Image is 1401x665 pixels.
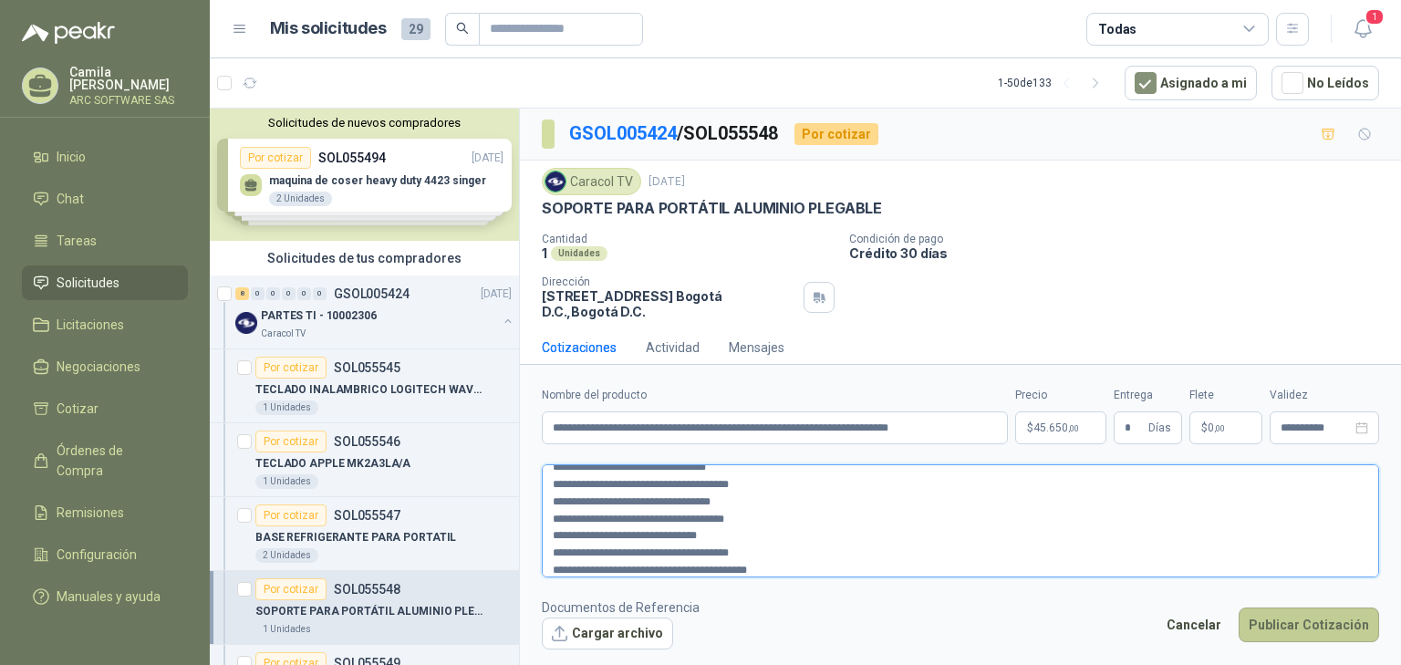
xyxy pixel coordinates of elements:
[1201,422,1208,433] span: $
[569,122,677,144] a: GSOL005424
[57,545,137,565] span: Configuración
[334,509,400,522] p: SOL055547
[22,307,188,342] a: Licitaciones
[22,223,188,258] a: Tareas
[266,287,280,300] div: 0
[22,495,188,530] a: Remisiones
[1015,387,1106,404] label: Precio
[334,287,410,300] p: GSOL005424
[255,381,483,399] p: TECLADO INALAMBRICO LOGITECH WAVE BLANCO
[649,173,685,191] p: [DATE]
[1214,423,1225,433] span: ,00
[22,140,188,174] a: Inicio
[282,287,296,300] div: 0
[481,286,512,303] p: [DATE]
[22,579,188,614] a: Manuales y ayuda
[542,275,796,288] p: Dirección
[255,529,456,546] p: BASE REFRIGERANTE PARA PORTATIL
[255,357,327,379] div: Por cotizar
[1033,422,1079,433] span: 45.650
[1157,608,1231,642] button: Cancelar
[270,16,387,42] h1: Mis solicitudes
[255,400,318,415] div: 1 Unidades
[542,387,1008,404] label: Nombre del producto
[1239,608,1379,642] button: Publicar Cotización
[1125,66,1257,100] button: Asignado a mi
[255,431,327,452] div: Por cotizar
[217,116,512,130] button: Solicitudes de nuevos compradores
[542,233,835,245] p: Cantidad
[313,287,327,300] div: 0
[57,503,124,523] span: Remisiones
[545,171,566,192] img: Company Logo
[69,95,188,106] p: ARC SOFTWARE SAS
[1189,387,1262,404] label: Flete
[22,182,188,216] a: Chat
[255,603,483,620] p: SOPORTE PARA PORTÁTIL ALUMINIO PLEGABLE
[255,622,318,637] div: 1 Unidades
[255,455,410,473] p: TECLADO APPLE MK2A3LA/A
[542,288,796,319] p: [STREET_ADDRESS] Bogotá D.C. , Bogotá D.C.
[57,231,97,251] span: Tareas
[22,537,188,572] a: Configuración
[569,119,780,148] p: / SOL055548
[1015,411,1106,444] p: $45.650,00
[794,123,878,145] div: Por cotizar
[255,578,327,600] div: Por cotizar
[57,147,86,167] span: Inicio
[22,265,188,300] a: Solicitudes
[1114,387,1182,404] label: Entrega
[57,273,119,293] span: Solicitudes
[401,18,431,40] span: 29
[261,307,377,325] p: PARTES TI - 10002306
[297,287,311,300] div: 0
[57,357,140,377] span: Negociaciones
[334,583,400,596] p: SOL055548
[456,22,469,35] span: search
[22,433,188,488] a: Órdenes de Compra
[69,66,188,91] p: Camila [PERSON_NAME]
[235,283,515,341] a: 8 0 0 0 0 0 GSOL005424[DATE] Company LogoPARTES TI - 10002306Caracol TV
[1098,19,1136,39] div: Todas
[1346,13,1379,46] button: 1
[542,168,641,195] div: Caracol TV
[210,241,519,275] div: Solicitudes de tus compradores
[849,233,1394,245] p: Condición de pago
[551,246,607,261] div: Unidades
[210,497,519,571] a: Por cotizarSOL055547BASE REFRIGERANTE PARA PORTATIL2 Unidades
[334,361,400,374] p: SOL055545
[255,474,318,489] div: 1 Unidades
[1271,66,1379,100] button: No Leídos
[251,287,265,300] div: 0
[57,189,84,209] span: Chat
[210,109,519,241] div: Solicitudes de nuevos compradoresPor cotizarSOL055494[DATE] maquina de coser heavy duty 4423 sing...
[1189,411,1262,444] p: $ 0,00
[1148,412,1171,443] span: Días
[542,199,882,218] p: SOPORTE PARA PORTÁTIL ALUMINIO PLEGABLE
[22,391,188,426] a: Cotizar
[1365,8,1385,26] span: 1
[210,571,519,645] a: Por cotizarSOL055548SOPORTE PARA PORTÁTIL ALUMINIO PLEGABLE1 Unidades
[255,548,318,563] div: 2 Unidades
[255,504,327,526] div: Por cotizar
[210,349,519,423] a: Por cotizarSOL055545TECLADO INALAMBRICO LOGITECH WAVE BLANCO1 Unidades
[57,399,99,419] span: Cotizar
[849,245,1394,261] p: Crédito 30 días
[57,441,171,481] span: Órdenes de Compra
[22,349,188,384] a: Negociaciones
[57,587,161,607] span: Manuales y ayuda
[1270,387,1379,404] label: Validez
[542,245,547,261] p: 1
[542,618,673,650] button: Cargar archivo
[235,312,257,334] img: Company Logo
[729,338,784,358] div: Mensajes
[57,315,124,335] span: Licitaciones
[235,287,249,300] div: 8
[210,423,519,497] a: Por cotizarSOL055546TECLADO APPLE MK2A3LA/A1 Unidades
[998,68,1110,98] div: 1 - 50 de 133
[261,327,306,341] p: Caracol TV
[646,338,700,358] div: Actividad
[1208,422,1225,433] span: 0
[542,338,617,358] div: Cotizaciones
[22,22,115,44] img: Logo peakr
